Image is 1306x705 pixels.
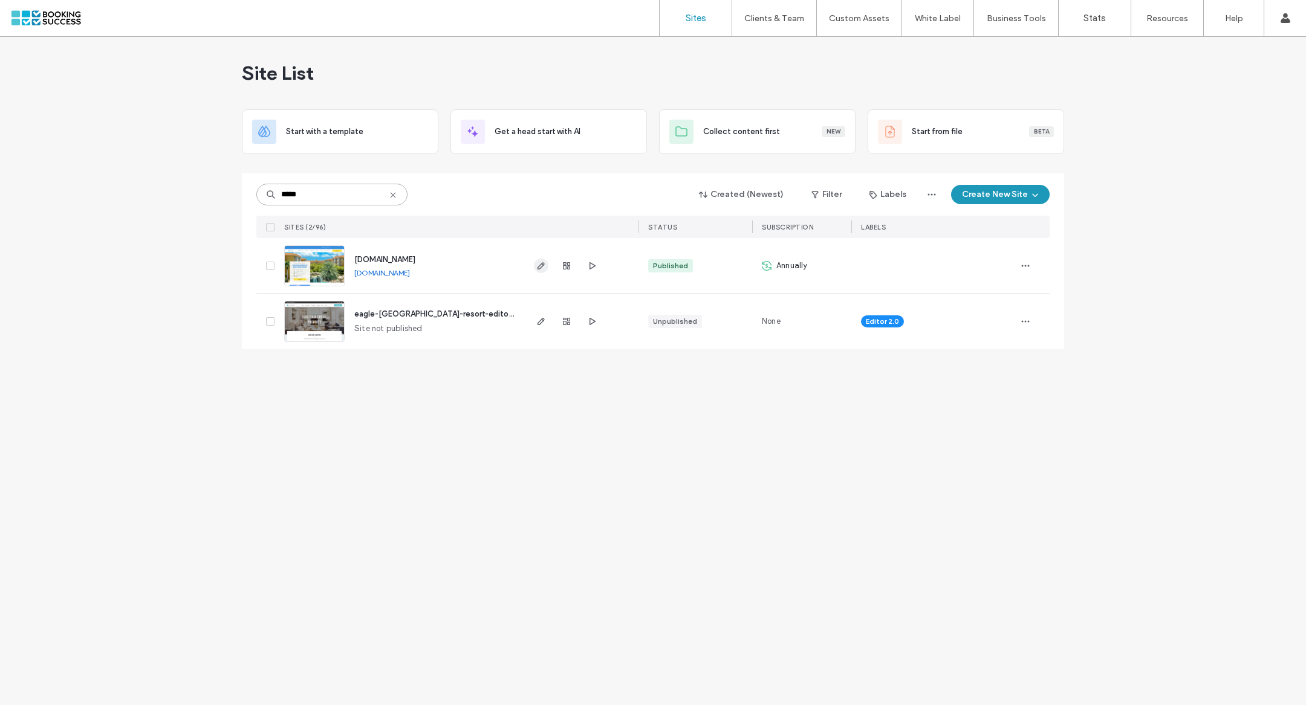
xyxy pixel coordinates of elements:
label: Business Tools [987,13,1046,24]
div: Start with a template [242,109,438,154]
button: Create New Site [951,185,1050,204]
div: Unpublished [653,316,697,327]
label: Custom Assets [829,13,889,24]
div: Collect content firstNew [659,109,856,154]
span: Site not published [354,323,423,335]
span: Get a head start with AI [495,126,580,138]
span: LABELS [861,223,886,231]
button: Created (Newest) [689,185,794,204]
span: Annually [776,260,808,272]
label: Sites [686,13,706,24]
span: STATUS [648,223,677,231]
span: SITES (2/96) [284,223,326,231]
div: Published [653,260,688,271]
span: Help [28,8,53,19]
span: SUBSCRIPTION [762,223,813,231]
span: Collect content first [703,126,780,138]
a: eagle-[GEOGRAPHIC_DATA]-resort-editor2 [354,309,516,318]
div: New [822,126,845,137]
div: Start from fileBeta [868,109,1064,154]
label: Stats [1083,13,1106,24]
div: Beta [1029,126,1054,137]
label: Help [1225,13,1243,24]
span: Start from file [912,126,963,138]
label: Resources [1146,13,1188,24]
span: Site List [242,61,314,85]
span: Editor 2.0 [866,316,899,327]
label: White Label [915,13,961,24]
a: [DOMAIN_NAME] [354,268,410,277]
div: Get a head start with AI [450,109,647,154]
button: Filter [799,185,854,204]
button: Labels [859,185,917,204]
span: None [762,315,781,327]
label: Clients & Team [744,13,804,24]
a: [DOMAIN_NAME] [354,255,415,264]
span: Start with a template [286,126,363,138]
